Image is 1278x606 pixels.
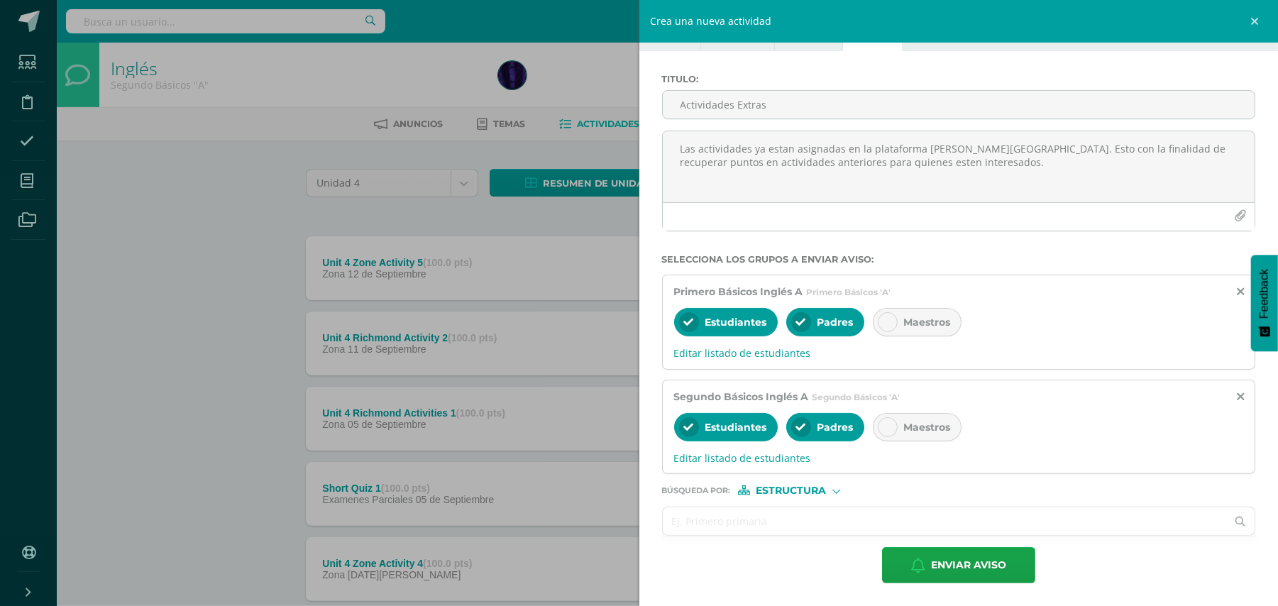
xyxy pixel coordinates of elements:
[738,485,844,495] div: [object Object]
[662,254,1256,265] label: Selecciona los grupos a enviar aviso :
[662,74,1256,84] label: Titulo :
[705,421,767,434] span: Estudiantes
[812,392,900,402] span: Segundo Básicos 'A'
[756,487,826,495] span: Estructura
[674,285,803,298] span: Primero Básicos Inglés A
[1251,255,1278,351] button: Feedback - Mostrar encuesta
[663,91,1255,119] input: Titulo
[705,316,767,329] span: Estudiantes
[817,421,854,434] span: Padres
[674,451,1244,465] span: Editar listado de estudiantes
[807,287,891,297] span: Primero Básicos 'A'
[663,131,1255,202] textarea: Las actividades ya estan asignadas en la plataforma [PERSON_NAME][GEOGRAPHIC_DATA]. Esto con la f...
[904,421,951,434] span: Maestros
[1258,269,1271,319] span: Feedback
[931,548,1006,583] span: Enviar aviso
[817,316,854,329] span: Padres
[662,487,731,495] span: Búsqueda por :
[663,507,1227,535] input: Ej. Primero primaria
[904,316,951,329] span: Maestros
[674,390,809,403] span: Segundo Básicos Inglés A
[674,346,1244,360] span: Editar listado de estudiantes
[882,547,1035,583] button: Enviar aviso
